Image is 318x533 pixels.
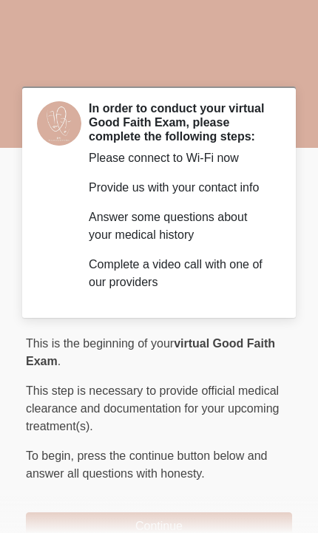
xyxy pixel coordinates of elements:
[89,208,270,244] p: Answer some questions about your medical history
[26,449,77,462] span: To begin,
[26,337,174,350] span: This is the beginning of your
[26,449,267,480] span: press the continue button below and answer all questions with honesty.
[89,179,270,197] p: Provide us with your contact info
[89,101,270,144] h2: In order to conduct your virtual Good Faith Exam, please complete the following steps:
[26,384,279,432] span: This step is necessary to provide official medical clearance and documentation for your upcoming ...
[11,11,30,30] img: DM Studio Logo
[15,53,303,81] h1: ‎ ‎
[89,256,270,291] p: Complete a video call with one of our providers
[89,149,270,167] p: Please connect to Wi-Fi now
[58,355,61,367] span: .
[37,101,81,146] img: Agent Avatar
